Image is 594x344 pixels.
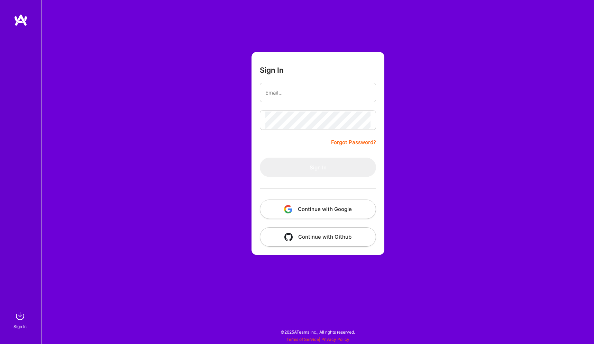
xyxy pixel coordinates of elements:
[284,233,293,241] img: icon
[260,158,376,177] button: Sign In
[331,138,376,147] a: Forgot Password?
[13,323,27,330] div: Sign In
[284,205,292,213] img: icon
[14,14,28,26] img: logo
[260,200,376,219] button: Continue with Google
[265,84,371,102] input: Email...
[286,337,319,342] a: Terms of Service
[260,227,376,247] button: Continue with Github
[260,66,284,74] h3: Sign In
[15,309,27,330] a: sign inSign In
[321,337,349,342] a: Privacy Policy
[286,337,349,342] span: |
[13,309,27,323] img: sign in
[42,323,594,341] div: © 2025 ATeams Inc., All rights reserved.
